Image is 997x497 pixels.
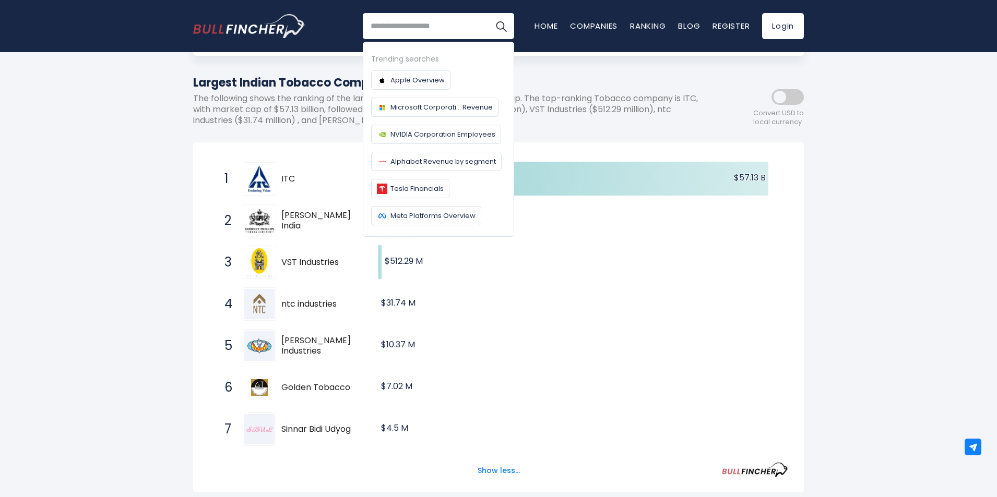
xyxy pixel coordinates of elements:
[471,462,526,479] button: Show less...
[390,102,493,113] span: Microsoft Corporati... Revenue
[381,380,412,392] text: $7.02 M
[371,70,450,90] a: Apple Overview
[377,75,387,86] img: Company logo
[281,257,360,268] span: VST Industries
[535,20,557,31] a: Home
[377,156,387,167] img: Company logo
[219,253,230,271] span: 3
[371,98,498,117] a: Microsoft Corporati... Revenue
[193,93,710,126] p: The following shows the ranking of the largest Indian companies by market cap. The top-ranking To...
[377,129,387,140] img: Company logo
[219,420,230,438] span: 7
[377,211,387,221] img: Company logo
[371,125,501,144] a: NVIDIA Corporation Employees
[377,102,387,113] img: Company logo
[390,210,476,221] span: Meta Platforms Overview
[713,20,750,31] a: Register
[193,14,306,38] img: Bullfincher logo
[244,331,275,361] img: Virat Crane Industries
[193,74,710,91] h1: Largest Indian Tobacco Companies by Market Cap
[219,170,230,188] span: 1
[390,156,496,167] span: Alphabet Revenue by segment
[219,337,230,355] span: 5
[193,14,305,38] a: Go to homepage
[244,209,275,233] img: Godfrey Phillips India
[281,382,360,393] span: Golden Tobacco
[390,75,445,86] span: Apple Overview
[371,179,449,198] a: Tesla Financials
[488,13,514,39] button: Search
[762,13,804,39] a: Login
[630,20,666,31] a: Ranking
[570,20,618,31] a: Companies
[281,299,360,310] span: ntc industries
[390,183,444,194] span: Tesla Financials
[281,210,360,232] span: [PERSON_NAME] India
[219,295,230,313] span: 4
[219,212,230,229] span: 2
[385,255,423,267] text: $512.29 M
[734,172,766,184] text: $57.13 B
[219,379,230,396] span: 6
[244,414,275,444] img: Sinnar Bidi Udyog
[251,379,268,396] img: Golden Tobacco
[371,152,502,171] a: Alphabet Revenue by segment
[281,424,360,435] span: Sinnar Bidi Udyog
[244,289,275,319] img: ntc industries
[281,174,360,185] span: ITC
[381,338,415,350] text: $10.37 M
[390,129,495,140] span: NVIDIA Corporation Employees
[678,20,700,31] a: Blog
[244,164,275,194] img: ITC
[377,184,387,194] img: Company logo
[381,297,416,309] text: $31.74 M
[381,422,408,434] text: $4.5 M
[244,247,275,277] img: VST Industries
[753,109,804,127] span: Convert USD to local currency
[371,206,481,225] a: Meta Platforms Overview
[281,335,360,357] span: [PERSON_NAME] Industries
[371,53,506,65] div: Trending searches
